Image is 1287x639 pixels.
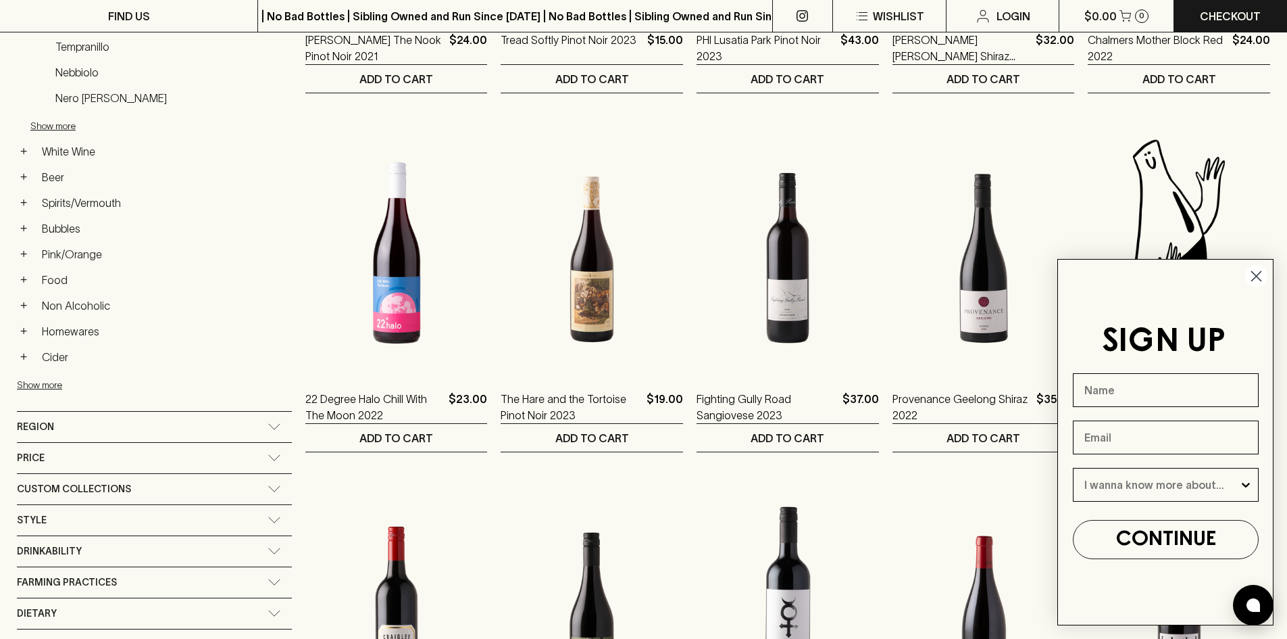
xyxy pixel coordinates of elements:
[17,412,292,442] div: Region
[647,391,683,423] p: $19.00
[449,391,487,423] p: $23.00
[17,222,30,235] button: +
[1232,32,1270,64] p: $24.00
[697,424,879,452] button: ADD TO CART
[892,32,1031,64] a: [PERSON_NAME] [PERSON_NAME] Shiraz 2022
[1036,32,1074,64] p: $32.00
[49,35,292,58] a: Tempranillo
[892,65,1075,93] button: ADD TO CART
[697,65,879,93] button: ADD TO CART
[1073,421,1259,454] input: Email
[449,32,487,64] p: $24.00
[947,430,1020,446] p: ADD TO CART
[840,32,879,64] p: $43.00
[892,134,1075,371] img: Provenance Geelong Shiraz 2022
[36,217,292,240] a: Bubbles
[359,71,433,87] p: ADD TO CART
[17,450,45,467] span: Price
[305,424,488,452] button: ADD TO CART
[1102,327,1226,358] span: SIGN UP
[1239,469,1253,501] button: Show Options
[1088,32,1227,64] a: Chalmers Mother Block Red 2022
[17,371,194,399] button: Show more
[1200,8,1261,24] p: Checkout
[751,430,824,446] p: ADD TO CART
[36,346,292,369] a: Cider
[359,430,433,446] p: ADD TO CART
[1139,12,1144,20] p: 0
[17,543,82,560] span: Drinkability
[697,134,879,371] img: Fighting Gully Road Sangiovese 2023
[36,191,292,214] a: Spirits/Vermouth
[1088,65,1270,93] button: ADD TO CART
[697,391,837,423] a: Fighting Gully Road Sangiovese 2023
[892,391,1032,423] a: Provenance Geelong Shiraz 2022
[305,134,488,371] img: 22 Degree Halo Chill With The Moon 2022
[30,112,207,140] button: Show more
[305,391,444,423] a: 22 Degree Halo Chill With The Moon 2022
[17,350,30,364] button: +
[17,247,30,261] button: +
[17,299,30,312] button: +
[501,134,683,371] img: The Hare and the Tortoise Pinot Noir 2023
[1084,8,1117,24] p: $0.00
[17,443,292,473] div: Price
[1073,520,1259,559] button: CONTINUE
[17,598,292,629] div: Dietary
[873,8,924,24] p: Wishlist
[17,536,292,567] div: Drinkability
[305,32,445,64] a: [PERSON_NAME] The Nook Pinot Noir 2021
[17,419,54,435] span: Region
[1044,245,1287,639] div: FLYOUT Form
[17,170,30,184] button: +
[697,32,835,64] a: PHI Lusatia Park Pinot Noir 2023
[1036,391,1074,423] p: $35.00
[36,268,292,291] a: Food
[947,71,1020,87] p: ADD TO CART
[49,87,292,110] a: Nero [PERSON_NAME]
[17,505,292,536] div: Style
[501,391,641,423] a: The Hare and the Tortoise Pinot Noir 2023
[751,71,824,87] p: ADD TO CART
[17,574,117,591] span: Farming Practices
[36,294,292,317] a: Non Alcoholic
[17,567,292,598] div: Farming Practices
[36,243,292,266] a: Pink/Orange
[842,391,879,423] p: $37.00
[1088,134,1270,371] img: Blackhearts & Sparrows Man
[892,424,1075,452] button: ADD TO CART
[305,65,488,93] button: ADD TO CART
[17,481,131,498] span: Custom Collections
[1246,598,1260,612] img: bubble-icon
[1073,373,1259,407] input: Name
[647,32,683,64] p: $15.00
[501,32,636,64] a: Tread Softly Pinot Noir 2023
[17,325,30,338] button: +
[36,166,292,189] a: Beer
[49,61,292,84] a: Nebbiolo
[1142,71,1216,87] p: ADD TO CART
[501,424,683,452] button: ADD TO CART
[17,474,292,504] div: Custom Collections
[17,196,30,210] button: +
[501,65,683,93] button: ADD TO CART
[555,71,629,87] p: ADD TO CART
[17,145,30,158] button: +
[1244,264,1268,288] button: Close dialog
[36,320,292,343] a: Homewares
[17,512,47,529] span: Style
[17,605,57,622] span: Dietary
[108,8,150,24] p: FIND US
[17,273,30,287] button: +
[555,430,629,446] p: ADD TO CART
[36,140,292,163] a: White Wine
